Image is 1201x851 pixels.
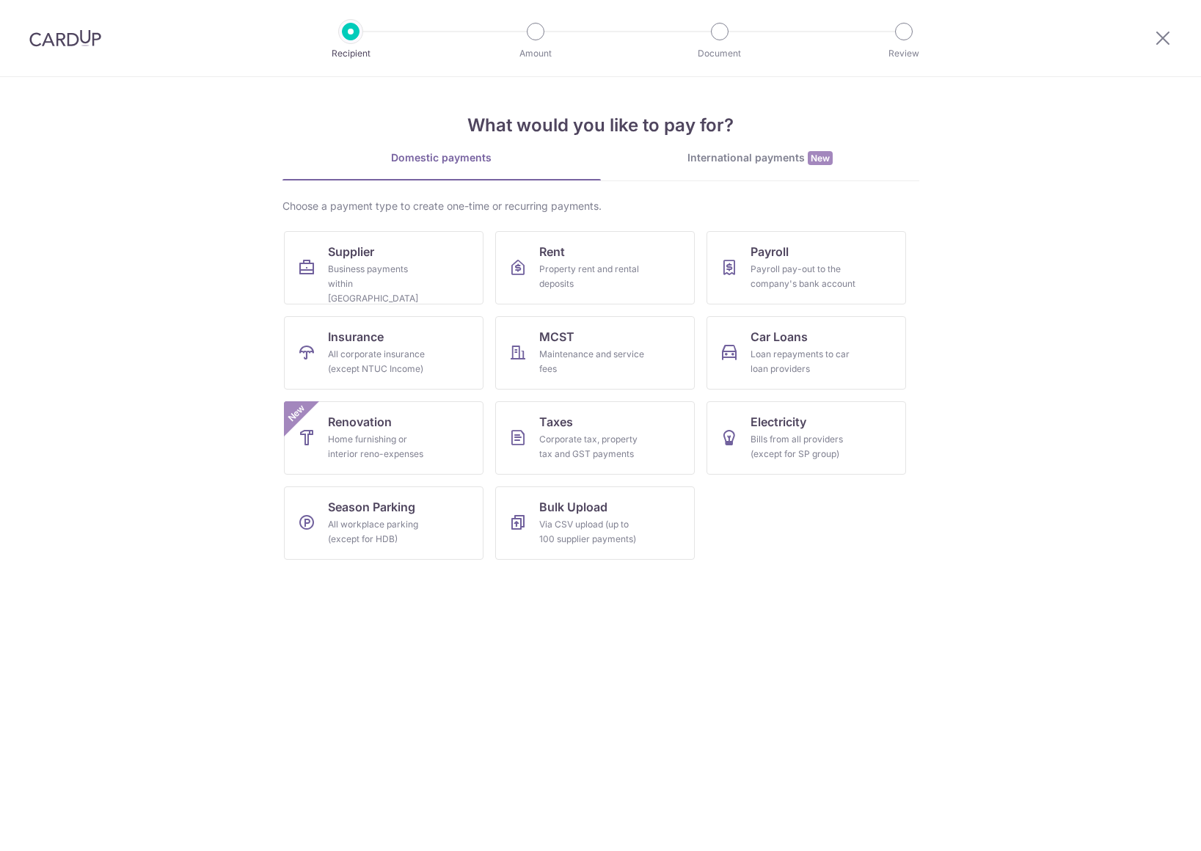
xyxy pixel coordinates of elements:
[539,432,645,461] div: Corporate tax, property tax and GST payments
[539,347,645,376] div: Maintenance and service fees
[495,401,695,475] a: TaxesCorporate tax, property tax and GST payments
[751,262,856,291] div: Payroll pay-out to the company's bank account
[284,401,483,475] a: RenovationHome furnishing or interior reno-expensesNew
[282,199,919,213] div: Choose a payment type to create one-time or recurring payments.
[1107,807,1186,844] iframe: Opens a widget where you can find more information
[539,328,574,346] span: MCST
[751,413,806,431] span: Electricity
[707,231,906,304] a: PayrollPayroll pay-out to the company's bank account
[29,29,101,47] img: CardUp
[707,316,906,390] a: Car LoansLoan repayments to car loan providers
[284,486,483,560] a: Season ParkingAll workplace parking (except for HDB)
[284,231,483,304] a: SupplierBusiness payments within [GEOGRAPHIC_DATA]
[481,46,590,61] p: Amount
[539,517,645,547] div: Via CSV upload (up to 100 supplier payments)
[539,498,607,516] span: Bulk Upload
[282,112,919,139] h4: What would you like to pay for?
[328,517,434,547] div: All workplace parking (except for HDB)
[751,328,808,346] span: Car Loans
[284,401,308,426] span: New
[284,316,483,390] a: InsuranceAll corporate insurance (except NTUC Income)
[495,316,695,390] a: MCSTMaintenance and service fees
[751,432,856,461] div: Bills from all providers (except for SP group)
[665,46,774,61] p: Document
[539,413,573,431] span: Taxes
[282,150,601,165] div: Domestic payments
[707,401,906,475] a: ElectricityBills from all providers (except for SP group)
[296,46,405,61] p: Recipient
[328,262,434,306] div: Business payments within [GEOGRAPHIC_DATA]
[328,347,434,376] div: All corporate insurance (except NTUC Income)
[495,231,695,304] a: RentProperty rent and rental deposits
[539,243,565,260] span: Rent
[808,151,833,165] span: New
[328,413,392,431] span: Renovation
[328,243,374,260] span: Supplier
[850,46,958,61] p: Review
[751,243,789,260] span: Payroll
[328,498,415,516] span: Season Parking
[328,432,434,461] div: Home furnishing or interior reno-expenses
[751,347,856,376] div: Loan repayments to car loan providers
[495,486,695,560] a: Bulk UploadVia CSV upload (up to 100 supplier payments)
[539,262,645,291] div: Property rent and rental deposits
[328,328,384,346] span: Insurance
[601,150,919,166] div: International payments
